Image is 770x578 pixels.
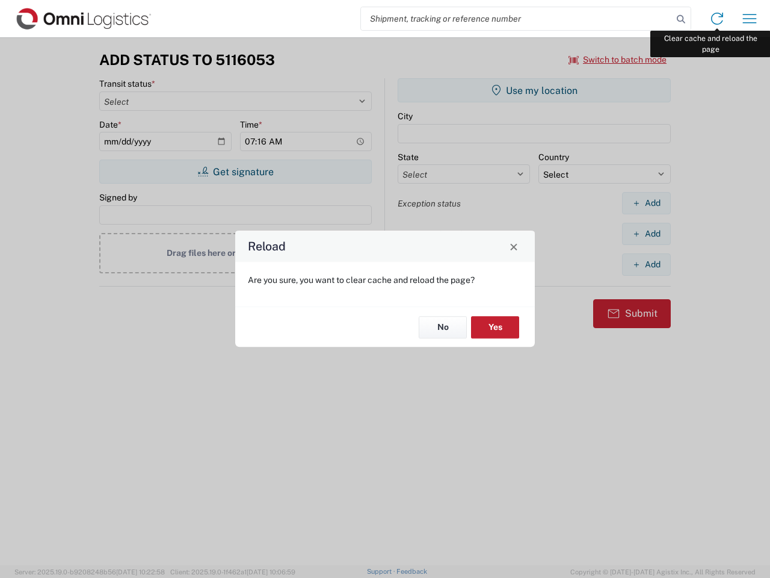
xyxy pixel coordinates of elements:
input: Shipment, tracking or reference number [361,7,673,30]
h4: Reload [248,238,286,255]
p: Are you sure, you want to clear cache and reload the page? [248,275,522,285]
button: Yes [471,316,519,338]
button: Close [505,238,522,255]
button: No [419,316,467,338]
